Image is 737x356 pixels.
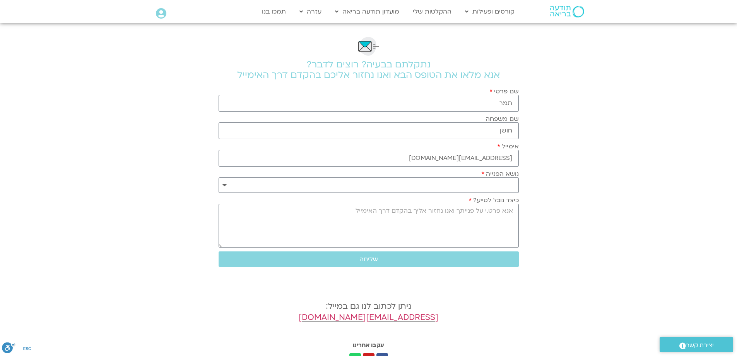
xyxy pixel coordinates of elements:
[219,301,519,323] h4: ניתן לכתוב לנו גם במייל:
[258,4,290,19] a: תמכו בנו
[299,312,438,323] a: [EMAIL_ADDRESS][DOMAIN_NAME]
[497,143,519,150] label: אימייל
[550,6,584,17] img: תודעה בריאה
[486,115,519,122] label: שם משפחה
[219,150,519,167] input: אימייל
[489,88,519,95] label: שם פרטי
[219,95,519,112] input: שם פרטי
[469,197,519,204] label: כיצד נוכל לסייע?
[686,340,714,351] span: יצירת קשר
[219,59,519,80] h2: נתקלתם בבעיה? רוצים לדבר? אנא מלאו את הטופס הבא ואנו נחזור אליכם בהקדם דרך האימייל
[331,4,403,19] a: מועדון תודעה בריאה
[222,341,515,349] h3: עקבו אחרינו
[409,4,455,19] a: ההקלטות שלי
[481,170,519,177] label: נושא הפנייה
[219,122,519,139] input: שם משפחה
[461,4,518,19] a: קורסים ופעילות
[219,88,519,271] form: טופס חדש
[219,251,519,267] button: שליחה
[296,4,325,19] a: עזרה
[660,337,733,352] a: יצירת קשר
[359,256,378,263] span: שליחה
